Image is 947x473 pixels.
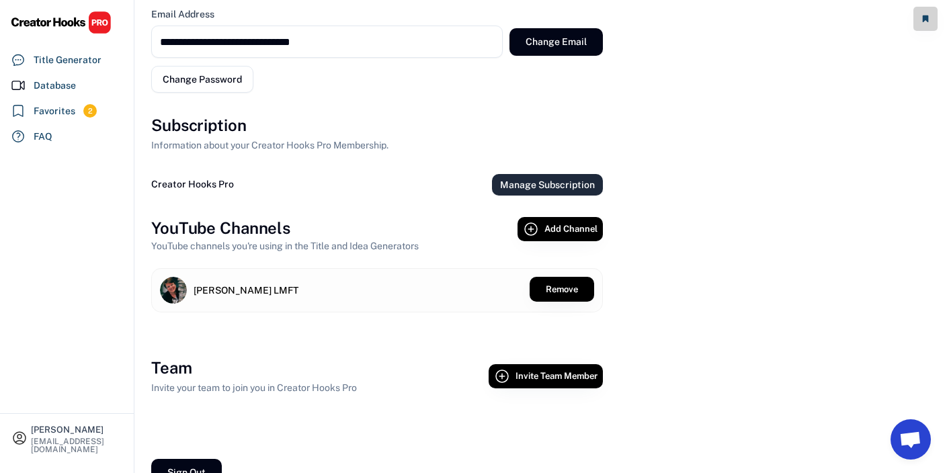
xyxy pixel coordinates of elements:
[544,224,598,233] span: Add Channel
[151,239,419,253] div: YouTube channels you're using in the Title and Idea Generators
[160,277,187,304] img: channels4_profile.jpg
[151,138,388,153] div: Information about your Creator Hooks Pro Membership.
[11,11,112,34] img: CHPRO%20Logo.svg
[530,277,594,302] button: Remove
[151,8,214,20] div: Email Address
[891,419,931,460] a: Open chat
[31,437,122,454] div: [EMAIL_ADDRESS][DOMAIN_NAME]
[34,130,52,144] div: FAQ
[151,217,290,240] h3: YouTube Channels
[194,284,298,298] div: [PERSON_NAME] LMFT
[492,174,603,196] button: Manage Subscription
[34,79,76,93] div: Database
[151,177,234,191] div: Creator Hooks Pro
[34,53,101,67] div: Title Generator
[151,114,247,137] h3: Subscription
[509,28,603,56] button: Change Email
[518,217,603,241] button: Add Channel
[151,357,192,380] h3: Team
[83,105,97,117] div: 2
[31,425,122,434] div: [PERSON_NAME]
[34,104,75,118] div: Favorites
[151,381,357,395] div: Invite your team to join you in Creator Hooks Pro
[516,372,598,380] span: Invite Team Member
[151,66,253,93] button: Change Password
[489,364,603,388] button: Invite Team Member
